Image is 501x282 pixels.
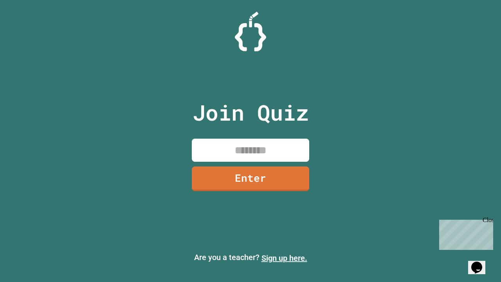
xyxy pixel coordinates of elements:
div: Chat with us now!Close [3,3,54,50]
img: Logo.svg [235,12,266,51]
a: Enter [192,166,309,191]
iframe: chat widget [436,217,493,250]
iframe: chat widget [468,251,493,274]
p: Are you a teacher? [6,251,495,264]
p: Join Quiz [193,96,309,129]
a: Sign up here. [261,253,307,263]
